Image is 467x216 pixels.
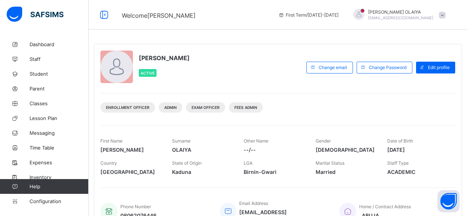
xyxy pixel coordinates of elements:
span: Admin [164,105,177,110]
span: Active [141,71,155,75]
button: Open asap [437,190,460,212]
span: [PERSON_NAME] OLAIYA [368,9,433,15]
span: Staff [30,56,89,62]
span: Fees Admin [234,105,257,110]
span: Change Password [369,65,406,70]
span: OLAIYA [172,147,233,153]
span: Expenses [30,160,89,165]
span: [DATE] [387,147,448,153]
span: Surname [172,138,190,144]
span: [GEOGRAPHIC_DATA] [100,169,161,175]
span: First Name [100,138,123,144]
span: Welcome [PERSON_NAME] [122,12,196,19]
span: Email Address [239,200,268,206]
span: ACADEMIC [387,169,448,175]
span: [EMAIL_ADDRESS][DOMAIN_NAME] [368,16,433,20]
img: safsims [7,7,63,22]
span: Time Table [30,145,89,151]
span: Birnin-Gwari [244,169,304,175]
span: Exam Officer [192,105,220,110]
span: [PERSON_NAME] [139,54,190,62]
span: Enrollment Officer [106,105,150,110]
span: [PERSON_NAME] [100,147,161,153]
span: Phone Number [120,204,151,209]
span: Home / Contract Address [359,204,411,209]
span: Marital Status [316,160,344,166]
span: Classes [30,100,89,106]
span: Other Name [244,138,268,144]
span: Staff Type [387,160,409,166]
span: [DEMOGRAPHIC_DATA] [316,147,376,153]
span: --/-- [244,147,304,153]
span: Help [30,184,88,189]
span: Edit profile [428,65,450,70]
span: Country [100,160,117,166]
span: Change email [319,65,347,70]
span: Married [316,169,376,175]
span: session/term information [278,12,339,18]
span: Lesson Plan [30,115,89,121]
span: Date of Birth [387,138,413,144]
span: State of Origin [172,160,202,166]
span: Messaging [30,130,89,136]
span: Inventory [30,174,89,180]
span: Configuration [30,198,88,204]
span: Dashboard [30,41,89,47]
span: LGA [244,160,253,166]
span: Parent [30,86,89,92]
span: Gender [316,138,331,144]
span: Student [30,71,89,77]
div: CHRISTYOLAIYA [346,9,449,21]
span: Kaduna [172,169,233,175]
